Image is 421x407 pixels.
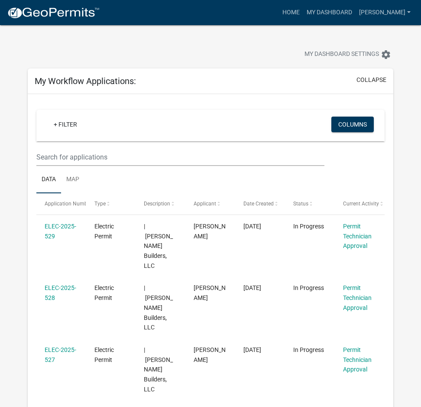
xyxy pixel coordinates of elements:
[243,223,261,230] span: 10/07/2025
[36,193,86,214] datatable-header-cell: Application Number
[144,284,173,331] span: | Steve Thieneman Builders, LLC
[293,346,324,353] span: In Progress
[144,201,170,207] span: Description
[94,223,114,240] span: Electric Permit
[45,284,76,301] a: ELEC-2025-528
[279,4,303,21] a: Home
[194,223,226,240] span: William B Crist Jr
[47,117,84,132] a: + Filter
[86,193,136,214] datatable-header-cell: Type
[136,193,185,214] datatable-header-cell: Description
[298,46,398,63] button: My Dashboard Settingssettings
[243,346,261,353] span: 10/07/2025
[304,49,379,60] span: My Dashboard Settings
[285,193,335,214] datatable-header-cell: Status
[45,201,92,207] span: Application Number
[343,284,372,311] a: Permit Technician Approval
[235,193,285,214] datatable-header-cell: Date Created
[303,4,356,21] a: My Dashboard
[194,201,216,207] span: Applicant
[335,193,385,214] datatable-header-cell: Current Activity
[343,223,372,250] a: Permit Technician Approval
[381,49,391,60] i: settings
[94,284,114,301] span: Electric Permit
[343,201,379,207] span: Current Activity
[35,76,136,86] h5: My Workflow Applications:
[144,223,173,269] span: | Steve Thieneman Builders, LLC
[243,201,274,207] span: Date Created
[36,166,61,194] a: Data
[185,193,235,214] datatable-header-cell: Applicant
[45,223,76,240] a: ELEC-2025-529
[94,201,106,207] span: Type
[356,4,414,21] a: [PERSON_NAME]
[331,117,374,132] button: Columns
[194,284,226,301] span: William B Crist Jr
[36,148,325,166] input: Search for applications
[343,346,372,373] a: Permit Technician Approval
[243,284,261,291] span: 10/07/2025
[293,201,308,207] span: Status
[356,75,386,85] button: collapse
[61,166,84,194] a: Map
[293,284,324,291] span: In Progress
[144,346,173,393] span: | Steve Thieneman Builders, LLC
[45,346,76,363] a: ELEC-2025-527
[94,346,114,363] span: Electric Permit
[293,223,324,230] span: In Progress
[194,346,226,363] span: William B Crist Jr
